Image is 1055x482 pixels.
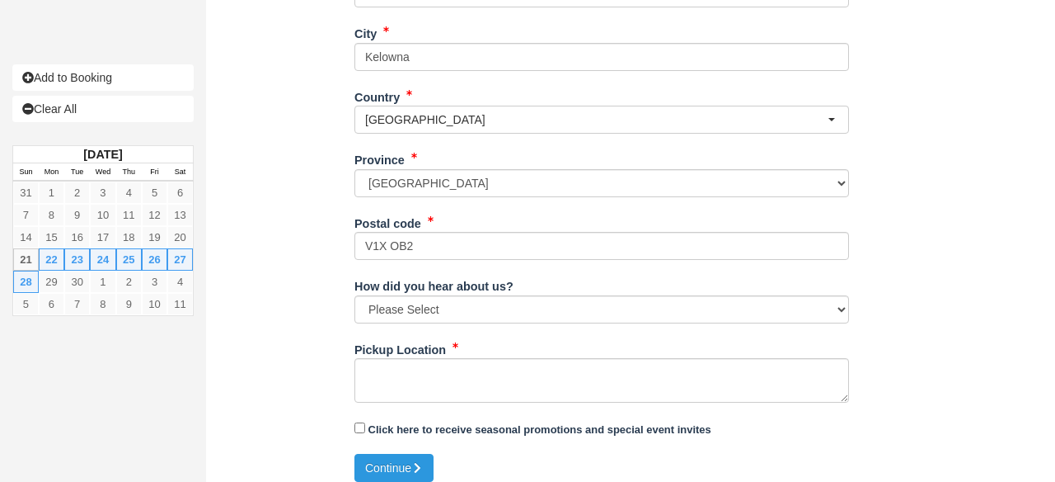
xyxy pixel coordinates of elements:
[167,271,193,293] a: 4
[90,204,115,226] a: 10
[167,293,193,315] a: 11
[90,226,115,248] a: 17
[142,163,167,182] th: Fri
[142,248,167,271] a: 26
[13,248,39,271] a: 21
[354,423,365,433] input: Click here to receive seasonal promotions and special event invites
[142,293,167,315] a: 10
[13,226,39,248] a: 14
[13,271,39,293] a: 28
[64,204,90,226] a: 9
[13,204,39,226] a: 7
[39,163,64,182] th: Mon
[83,148,122,161] strong: [DATE]
[354,454,434,482] button: Continue
[116,293,142,315] a: 9
[354,106,849,134] button: [GEOGRAPHIC_DATA]
[354,295,849,324] select: Please Select
[39,248,64,271] a: 22
[116,204,142,226] a: 11
[167,248,193,271] a: 27
[116,226,142,248] a: 18
[39,226,64,248] a: 15
[64,271,90,293] a: 30
[116,182,142,204] a: 4
[354,336,446,359] label: Pickup Location
[90,182,115,204] a: 3
[354,146,405,169] label: Province
[64,248,90,271] a: 23
[354,20,377,43] label: City
[167,204,193,226] a: 13
[13,182,39,204] a: 31
[90,271,115,293] a: 1
[116,248,142,271] a: 25
[142,204,167,226] a: 12
[64,293,90,315] a: 7
[116,163,142,182] th: Thu
[142,271,167,293] a: 3
[12,64,194,91] a: Add to Booking
[354,83,400,106] label: Country
[90,293,115,315] a: 8
[13,293,39,315] a: 5
[354,210,421,233] label: Postal code
[64,182,90,204] a: 2
[64,163,90,182] th: Tue
[64,226,90,248] a: 16
[142,226,167,248] a: 19
[90,163,115,182] th: Wed
[13,163,39,182] th: Sun
[142,182,167,204] a: 5
[39,204,64,226] a: 8
[90,248,115,271] a: 24
[368,423,711,436] strong: Click here to receive seasonal promotions and special event invites
[167,182,193,204] a: 6
[365,111,828,128] span: [GEOGRAPHIC_DATA]
[167,226,193,248] a: 20
[39,182,64,204] a: 1
[354,272,513,295] label: How did you hear about us?
[167,163,193,182] th: Sat
[39,293,64,315] a: 6
[12,96,194,122] a: Clear All
[39,271,64,293] a: 29
[116,271,142,293] a: 2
